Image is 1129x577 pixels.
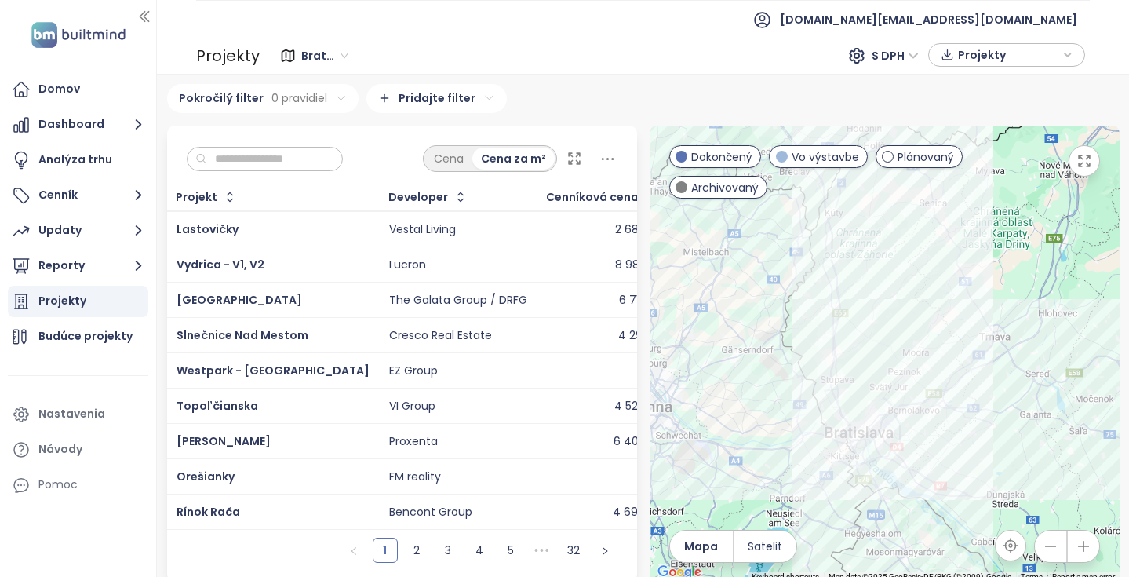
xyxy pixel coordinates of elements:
[8,109,148,141] button: Dashboard
[176,192,217,203] div: Projekt
[937,43,1076,67] div: button
[8,180,148,211] button: Cenník
[691,148,752,166] span: Dokončený
[8,434,148,466] a: Návody
[872,44,919,68] span: S DPH
[684,538,718,555] span: Mapa
[530,538,555,563] li: Nasledujúcich 5 strán
[388,192,448,203] div: Developer
[8,399,148,430] a: Nastavenia
[177,292,302,308] a: [GEOGRAPHIC_DATA]
[615,223,658,237] div: 2 688 €
[341,538,366,563] button: left
[389,223,456,237] div: Vestal Living
[177,257,264,272] a: Vydrica - V1, V2
[530,538,555,563] span: •••
[177,363,370,378] a: Westpark - [GEOGRAPHIC_DATA]
[389,435,438,449] div: Proxenta
[38,327,133,346] div: Budúce projekty
[38,150,112,170] div: Analýza trhu
[177,504,240,520] a: Rínok Rača
[562,539,585,562] a: 32
[389,400,435,414] div: VI Group
[404,538,429,563] li: 2
[546,192,639,203] div: Cenníková cena
[389,506,472,520] div: Bencont Group
[958,43,1059,67] span: Projekty
[341,538,366,563] li: Predchádzajúca strana
[373,538,398,563] li: 1
[467,538,492,563] li: 4
[366,84,507,113] div: Pridajte filter
[691,179,759,196] span: Archivovaný
[619,294,658,308] div: 6 712 €
[27,19,130,51] img: logo
[8,215,148,247] button: Updaty
[468,539,491,562] a: 4
[592,538,617,563] button: right
[177,327,308,343] a: Slnečnice Nad Mestom
[499,539,523,562] a: 5
[618,329,658,343] div: 4 291 €
[748,538,782,555] span: Satelit
[8,144,148,176] a: Analýza trhu
[8,74,148,105] a: Domov
[38,221,82,240] div: Updaty
[196,41,260,71] div: Projekty
[734,531,796,562] button: Satelit
[177,398,258,414] a: Topoľčianska
[472,148,555,170] div: Cena za m²
[38,440,82,459] div: Návody
[177,433,271,449] a: [PERSON_NAME]
[8,286,148,317] a: Projekty
[373,539,397,562] a: 1
[177,469,235,484] a: Orešianky
[389,470,441,484] div: FM reality
[167,84,359,113] div: Pokročilý filter
[792,148,859,166] span: Vo výstavbe
[389,364,438,378] div: EZ Group
[780,1,1077,38] span: [DOMAIN_NAME][EMAIL_ADDRESS][DOMAIN_NAME]
[600,546,610,556] span: right
[38,475,78,495] div: Pomoc
[389,329,492,343] div: Cresco Real Estate
[38,291,86,311] div: Projekty
[614,400,658,414] div: 4 524 €
[349,546,359,556] span: left
[614,435,658,449] div: 6 409 €
[561,538,586,563] li: 32
[177,221,239,237] a: Lastovičky
[898,148,954,166] span: Plánovaný
[389,258,426,272] div: Lucron
[670,531,733,562] button: Mapa
[592,538,617,563] li: Nasledujúca strana
[436,539,460,562] a: 3
[38,79,80,99] div: Domov
[271,89,327,107] span: 0 pravidiel
[425,148,472,170] div: Cena
[8,321,148,352] a: Budúce projekty
[301,44,348,68] span: Bratislavský kraj
[613,506,658,520] div: 4 694 €
[615,258,658,272] div: 8 982 €
[8,469,148,501] div: Pomoc
[498,538,523,563] li: 5
[389,294,527,308] div: The Galata Group / DRFG
[405,539,428,562] a: 2
[435,538,461,563] li: 3
[38,404,105,424] div: Nastavenia
[8,250,148,282] button: Reporty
